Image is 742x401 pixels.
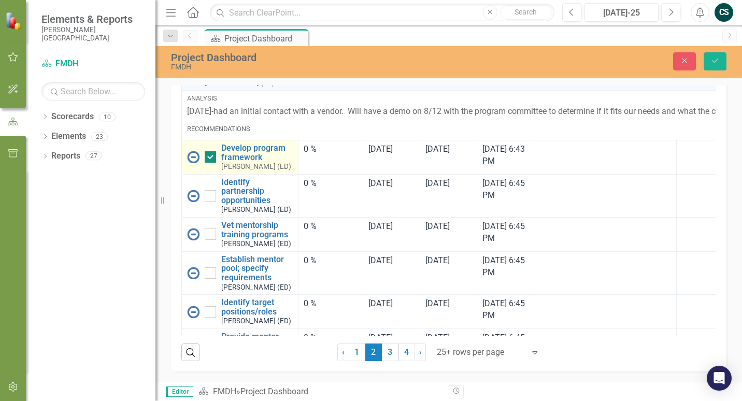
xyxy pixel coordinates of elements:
[368,144,393,154] span: [DATE]
[425,144,450,154] span: [DATE]
[221,163,291,170] small: [PERSON_NAME] (ED)
[221,240,291,248] small: [PERSON_NAME] (ED)
[304,178,358,190] div: 0 %
[382,343,398,361] a: 3
[342,347,345,357] span: ‹
[425,298,450,308] span: [DATE]
[187,151,199,163] img: No Information
[166,386,193,397] span: Editor
[187,228,199,240] img: No Information
[187,190,199,202] img: No Information
[221,332,293,350] a: Provide mentor training
[210,4,554,22] input: Search ClearPoint...
[304,332,358,344] div: 0 %
[368,255,393,265] span: [DATE]
[588,7,655,19] div: [DATE]-25
[221,283,291,291] small: [PERSON_NAME] (ED)
[221,144,293,162] a: Develop program framework
[187,267,199,279] img: No Information
[221,206,291,213] small: [PERSON_NAME] (ED)
[51,111,94,123] a: Scorecards
[51,131,86,142] a: Elements
[707,366,732,391] div: Open Intercom Messenger
[368,333,393,342] span: [DATE]
[304,255,358,267] div: 0 %
[41,82,145,101] input: Search Below...
[85,152,102,161] div: 27
[304,221,358,233] div: 0 %
[368,298,393,308] span: [DATE]
[304,298,358,310] div: 0 %
[171,63,477,71] div: FMDH
[198,386,441,398] div: »
[99,112,116,121] div: 10
[425,178,450,188] span: [DATE]
[584,3,659,22] button: [DATE]-25
[482,178,529,202] div: [DATE] 6:45 PM
[349,343,365,361] a: 1
[213,386,236,396] a: FMDH
[224,32,306,45] div: Project Dashboard
[221,178,293,205] a: Identify partnership opportunities
[500,5,552,20] button: Search
[221,255,293,282] a: Establish mentor pool; specify requirements
[398,343,415,361] a: 4
[221,221,293,239] a: Vet mentorship training programs
[304,144,358,155] div: 0 %
[240,386,308,396] div: Project Dashboard
[515,8,537,16] span: Search
[425,255,450,265] span: [DATE]
[482,221,529,245] div: [DATE] 6:45 PM
[482,332,529,356] div: [DATE] 6:45 PM
[221,317,291,325] small: [PERSON_NAME] (ED)
[91,132,108,141] div: 23
[425,221,450,231] span: [DATE]
[41,58,145,70] a: FMDH
[51,150,80,162] a: Reports
[5,12,23,30] img: ClearPoint Strategy
[419,347,422,357] span: ›
[425,333,450,342] span: [DATE]
[368,221,393,231] span: [DATE]
[41,25,145,42] small: [PERSON_NAME][GEOGRAPHIC_DATA]
[482,144,529,167] div: [DATE] 6:43 PM
[187,306,199,318] img: No Information
[368,178,393,188] span: [DATE]
[715,3,733,22] button: CS
[171,52,477,63] div: Project Dashboard
[482,255,529,279] div: [DATE] 6:45 PM
[41,13,145,25] span: Elements & Reports
[365,343,382,361] span: 2
[482,298,529,322] div: [DATE] 6:45 PM
[221,298,293,316] a: Identify target positions/roles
